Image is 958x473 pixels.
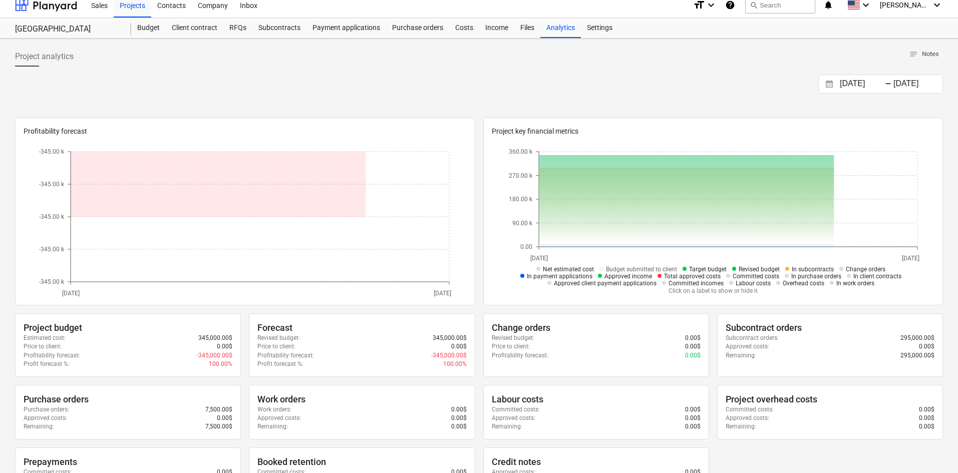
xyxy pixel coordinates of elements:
p: 345,000.00$ [433,334,467,342]
tspan: -345.00 k [39,181,65,188]
tspan: 360.00 k [509,149,533,156]
p: 295,000.00$ [900,334,934,342]
div: Purchase orders [24,393,232,405]
span: In work orders [836,280,874,287]
span: Net estimated cost [543,266,594,273]
p: 0.00$ [685,342,701,351]
span: Labour costs [736,280,771,287]
p: Committed costs : [492,405,540,414]
div: Prepayments [24,456,232,468]
tspan: 90.00 k [512,220,533,227]
div: Project budget [24,322,232,334]
p: Estimated cost : [24,334,66,342]
p: 0.00$ [685,405,701,414]
p: Remaining : [726,351,756,360]
button: Notes [905,47,943,62]
tspan: 0.00 [520,244,532,251]
p: Project key financial metrics [492,126,935,137]
p: Remaining : [726,422,756,431]
p: Price to client : [24,342,62,351]
p: 0.00$ [919,414,934,422]
p: 295,000.00$ [900,351,934,360]
p: Work orders : [257,405,291,414]
a: Costs [449,18,479,38]
input: End Date [891,77,942,91]
a: Payment applications [306,18,386,38]
div: Purchase orders [386,18,449,38]
div: Forecast [257,322,466,334]
div: [GEOGRAPHIC_DATA] [15,24,119,35]
p: Click on a label to show or hide it [509,287,917,295]
p: 100.00% [443,360,467,368]
p: 0.00$ [685,422,701,431]
p: 0.00$ [451,414,467,422]
p: Revised budget : [492,334,534,342]
span: Total approved costs [664,273,721,280]
span: Approved income [604,273,652,280]
span: Change orders [846,266,885,273]
div: Subcontract orders [726,322,934,334]
tspan: -345.00 k [39,214,65,221]
p: Remaining : [492,422,522,431]
p: 0.00$ [685,351,701,360]
div: Analytics [540,18,581,38]
p: Remaining : [257,422,288,431]
p: Profitability forecast [24,126,467,137]
div: Income [479,18,514,38]
span: In subcontracts [792,266,834,273]
p: 0.00$ [451,405,467,414]
p: Profitability forecast : [492,351,548,360]
span: Project analytics [15,51,74,63]
span: notes [909,50,918,59]
tspan: [DATE] [530,255,547,262]
iframe: Chat Widget [908,425,958,473]
span: Committed costs [733,273,779,280]
p: 0.00$ [919,405,934,414]
a: Settings [581,18,618,38]
p: 0.00$ [451,342,467,351]
p: Purchase orders : [24,405,69,414]
p: Price to client : [492,342,530,351]
p: Profitability forecast : [257,351,314,360]
a: Files [514,18,540,38]
a: Subcontracts [252,18,306,38]
p: Approved costs : [24,414,67,422]
div: Credit notes [492,456,701,468]
p: 0.00$ [217,414,232,422]
a: RFQs [223,18,252,38]
p: Price to client : [257,342,295,351]
p: 0.00$ [919,422,934,431]
p: Profitability forecast : [24,351,80,360]
span: Revised budget [739,266,780,273]
p: Revised budget : [257,334,300,342]
div: Work orders [257,393,466,405]
input: Start Date [838,77,889,91]
p: 7,500.00$ [205,405,232,414]
tspan: 180.00 k [509,196,533,203]
p: 0.00$ [685,334,701,342]
p: -345,000.00$ [197,351,232,360]
span: Committed incomes [669,280,724,287]
span: Target budget [689,266,727,273]
p: 0.00$ [919,342,934,351]
tspan: [DATE] [434,290,452,297]
p: 0.00$ [685,414,701,422]
div: Booked retention [257,456,466,468]
span: Budget submitted to client [606,266,677,273]
p: Committed costs : [726,405,774,414]
p: 100.00% [209,360,232,368]
span: Notes [909,49,939,60]
span: Approved client payment applications [554,280,657,287]
tspan: [DATE] [902,255,919,262]
span: In purchase orders [791,273,841,280]
a: Budget [131,18,166,38]
a: Client contract [166,18,223,38]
